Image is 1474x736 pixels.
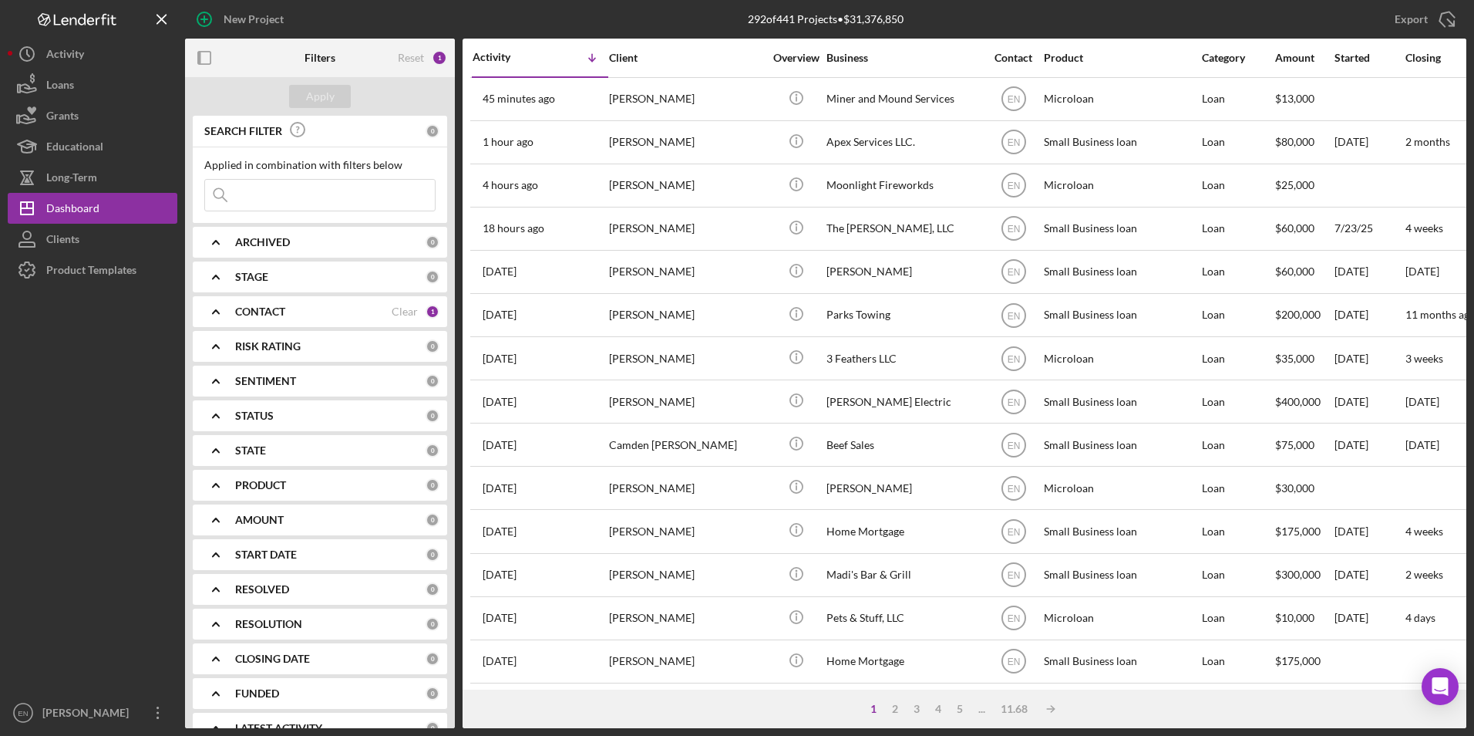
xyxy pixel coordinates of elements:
[1405,568,1443,581] time: 2 weeks
[826,555,981,596] div: Madi's Bar & Grill
[1202,468,1274,508] div: Loan
[884,703,906,715] div: 2
[1044,468,1198,508] div: Microloan
[1275,381,1333,422] div: $400,000
[1007,527,1020,538] text: EN
[8,193,177,224] a: Dashboard
[235,514,284,526] b: AMOUNT
[609,122,763,163] div: [PERSON_NAME]
[398,52,424,64] div: Reset
[826,52,981,64] div: Business
[863,703,884,715] div: 1
[426,235,439,249] div: 0
[1007,440,1020,451] text: EN
[46,69,74,104] div: Loans
[46,224,79,258] div: Clients
[306,85,335,108] div: Apply
[8,224,177,255] button: Clients
[8,39,177,69] button: Activity
[1202,338,1274,379] div: Loan
[1202,165,1274,206] div: Loan
[426,478,439,492] div: 0
[1334,122,1404,163] div: [DATE]
[609,641,763,682] div: [PERSON_NAME]
[235,340,301,353] b: RISK RATING
[8,162,177,193] a: Long-Term
[426,652,439,666] div: 0
[8,255,177,285] button: Product Templates
[1275,165,1333,206] div: $25,000
[1202,52,1274,64] div: Category
[46,255,136,289] div: Product Templates
[826,252,981,292] div: [PERSON_NAME]
[826,598,981,639] div: Pets & Stuff, LLC
[1334,381,1404,422] div: [DATE]
[235,375,296,387] b: SENTIMENT
[609,252,763,292] div: [PERSON_NAME]
[1405,525,1443,538] time: 4 weeks
[1202,424,1274,465] div: Loan
[1202,381,1274,422] div: Loan
[1202,252,1274,292] div: Loan
[1202,555,1274,596] div: Loan
[1334,338,1404,379] div: [DATE]
[483,265,517,278] time: 2025-08-11 14:24
[826,684,981,725] div: [PERSON_NAME] delivery service LLC
[392,306,418,318] div: Clear
[235,236,290,248] b: ARCHIVED
[235,410,274,422] b: STATUS
[609,598,763,639] div: [PERSON_NAME]
[1044,338,1198,379] div: Microloan
[235,444,266,457] b: STATE
[609,208,763,249] div: [PERSON_NAME]
[767,52,825,64] div: Overview
[609,381,763,422] div: [PERSON_NAME]
[826,122,981,163] div: Apex Services LLC.
[1007,397,1020,407] text: EN
[1007,267,1020,278] text: EN
[185,4,299,35] button: New Project
[426,687,439,701] div: 0
[1379,4,1466,35] button: Export
[1202,295,1274,336] div: Loan
[609,165,763,206] div: [PERSON_NAME]
[826,295,981,336] div: Parks Towing
[46,39,84,73] div: Activity
[235,306,285,318] b: CONTACT
[1044,511,1198,552] div: Small Business loan
[1405,135,1450,148] time: 2 months
[1007,310,1020,321] text: EN
[1405,221,1443,235] time: 4 weeks
[1275,295,1333,336] div: $200,000
[1405,438,1439,451] time: [DATE]
[906,703,927,715] div: 3
[426,339,439,353] div: 0
[826,468,981,508] div: [PERSON_NAME]
[1044,641,1198,682] div: Small Business loan
[204,125,282,137] b: SEARCH FILTER
[1275,641,1333,682] div: $175,000
[483,482,517,495] time: 2025-07-31 21:13
[1334,555,1404,596] div: [DATE]
[609,511,763,552] div: [PERSON_NAME]
[426,124,439,138] div: 0
[1044,555,1198,596] div: Small Business loan
[8,100,177,131] a: Grants
[1044,208,1198,249] div: Small Business loan
[1275,252,1333,292] div: $60,000
[984,52,1042,64] div: Contact
[426,721,439,735] div: 0
[1044,165,1198,206] div: Microloan
[8,131,177,162] button: Educational
[826,511,981,552] div: Home Mortgage
[1395,4,1428,35] div: Export
[305,52,335,64] b: Filters
[1405,265,1439,278] time: [DATE]
[426,305,439,319] div: 1
[483,136,533,148] time: 2025-08-12 19:39
[927,703,949,715] div: 4
[426,548,439,562] div: 0
[1275,468,1333,508] div: $30,000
